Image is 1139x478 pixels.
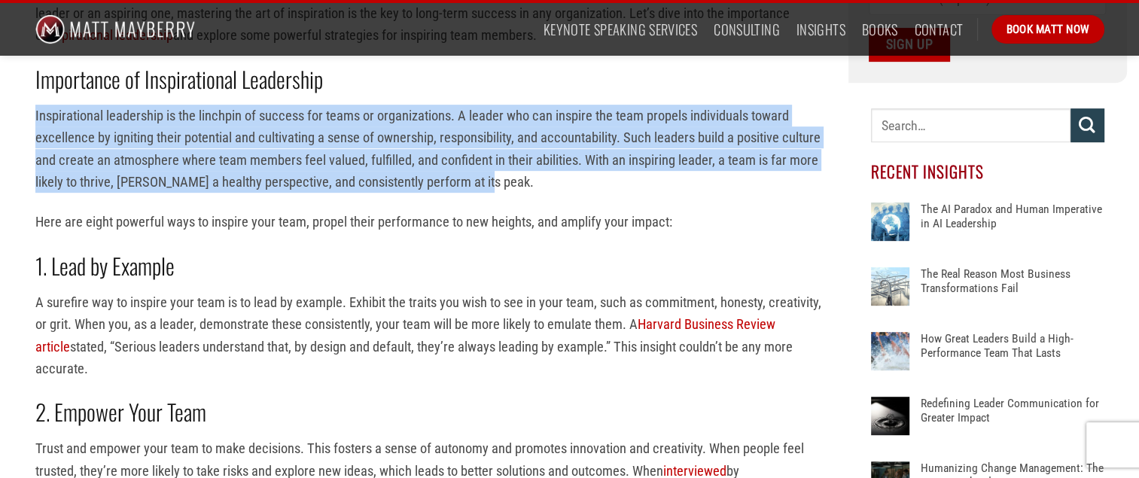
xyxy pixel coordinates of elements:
a: Insights [796,16,845,43]
a: Contact [915,16,964,43]
a: Redefining Leader Communication for Greater Impact [921,397,1104,442]
a: How Great Leaders Build a High-Performance Team That Lasts [921,332,1104,377]
p: Inspirational leadership is the linchpin of success for teams or organizations. A leader who can ... [35,105,826,193]
strong: Importance of Inspirational Leadership [35,62,323,96]
a: The Real Reason Most Business Transformations Fail [921,267,1104,312]
input: Search… [871,108,1070,142]
img: Matt Mayberry [35,3,196,56]
button: Submit [1070,108,1104,142]
p: A surefire way to inspire your team is to lead by example. Exhibit the traits you wish to see in ... [35,291,826,380]
a: Consulting [714,16,780,43]
a: Books [862,16,898,43]
a: The AI Paradox and Human Imperative in AI Leadership [921,202,1104,248]
a: Keynote Speaking Services [544,16,697,43]
span: Recent Insights [871,160,985,183]
a: Book Matt Now [991,15,1104,44]
a: Harvard Business Review article [35,316,775,354]
strong: 1. Lead by Example [35,249,175,282]
span: Book Matt Now [1006,20,1089,38]
strong: 2. Empower Your Team [35,395,206,428]
p: Here are eight powerful ways to inspire your team, propel their performance to new heights, and a... [35,211,826,233]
